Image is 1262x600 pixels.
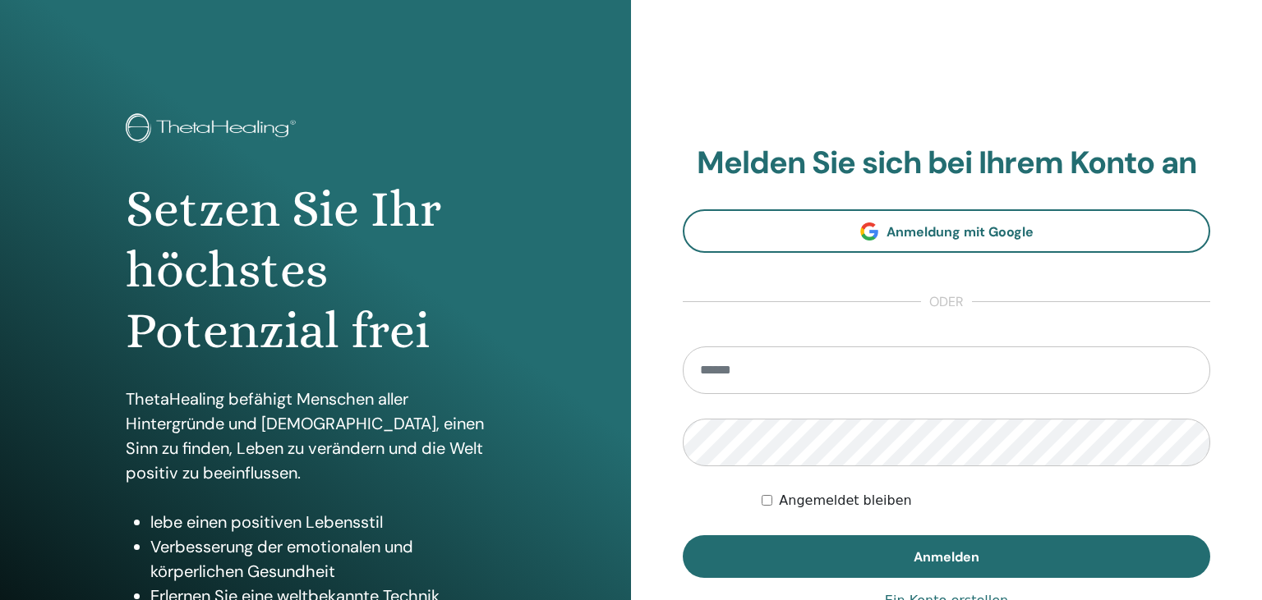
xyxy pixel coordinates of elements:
[887,223,1034,240] span: Anmeldung mit Google
[762,491,1210,511] div: Keep me authenticated indefinitely or until I manually logout
[779,491,911,511] label: Angemeldet bleiben
[150,534,505,584] li: Verbesserung der emotionalen und körperlichen Gesundheit
[683,535,1210,578] button: Anmelden
[126,179,505,362] h1: Setzen Sie Ihr höchstes Potenzial frei
[683,209,1210,253] a: Anmeldung mit Google
[683,144,1210,182] h2: Melden Sie sich bei Ihrem Konto an
[914,548,979,566] span: Anmelden
[921,292,972,312] span: oder
[150,510,505,534] li: lebe einen positiven Lebensstil
[126,387,505,485] p: ThetaHealing befähigt Menschen aller Hintergründe und [DEMOGRAPHIC_DATA], einen Sinn zu finden, L...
